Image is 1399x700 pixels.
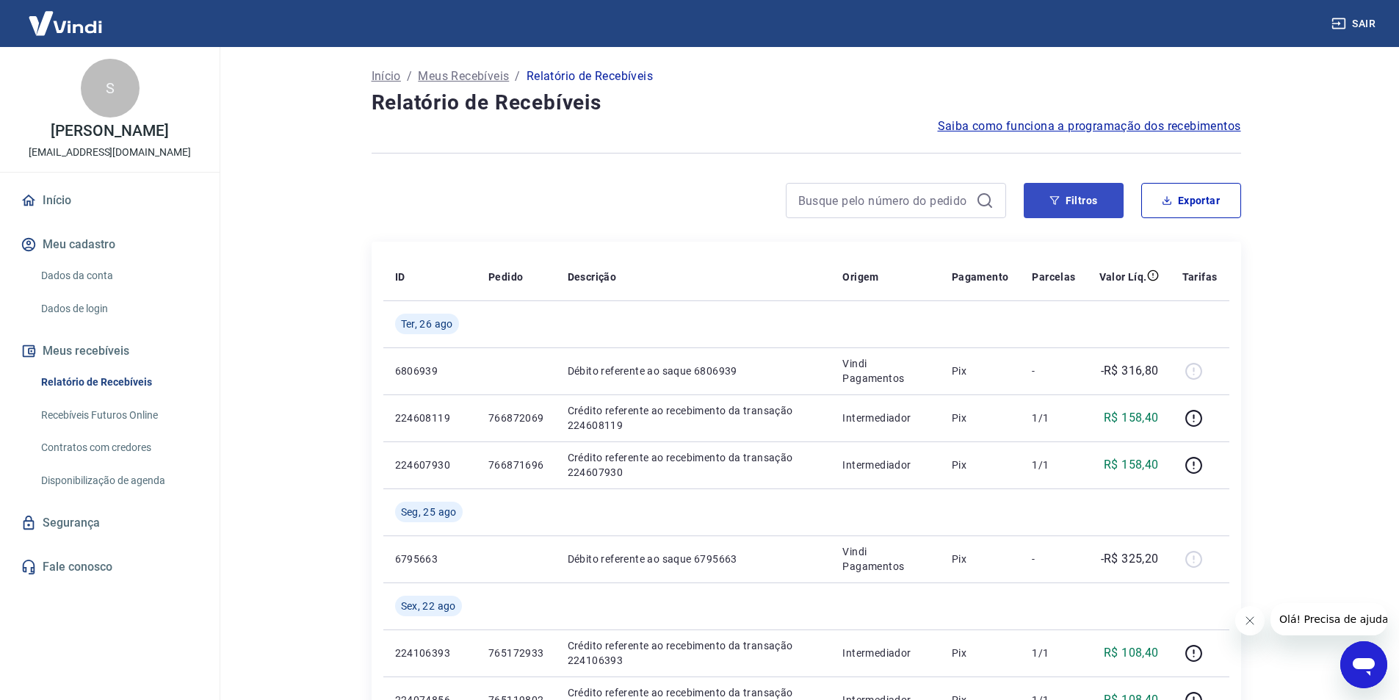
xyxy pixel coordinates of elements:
[18,184,202,217] a: Início
[51,123,168,139] p: [PERSON_NAME]
[842,544,928,574] p: Vindi Pagamentos
[488,458,544,472] p: 766871696
[568,552,820,566] p: Débito referente ao saque 6795663
[952,552,1009,566] p: Pix
[1104,456,1159,474] p: R$ 158,40
[1032,646,1075,660] p: 1/1
[395,270,405,284] p: ID
[1104,409,1159,427] p: R$ 158,40
[1032,552,1075,566] p: -
[29,145,191,160] p: [EMAIL_ADDRESS][DOMAIN_NAME]
[952,270,1009,284] p: Pagamento
[842,356,928,386] p: Vindi Pagamentos
[395,364,465,378] p: 6806939
[1340,641,1387,688] iframe: Botão para abrir a janela de mensagens
[401,599,456,613] span: Sex, 22 ago
[952,646,1009,660] p: Pix
[35,261,202,291] a: Dados da conta
[395,458,465,472] p: 224607930
[18,1,113,46] img: Vindi
[1032,458,1075,472] p: 1/1
[1104,644,1159,662] p: R$ 108,40
[18,551,202,583] a: Fale conosco
[35,367,202,397] a: Relatório de Recebíveis
[1032,411,1075,425] p: 1/1
[1182,270,1218,284] p: Tarifas
[842,646,928,660] p: Intermediador
[18,228,202,261] button: Meu cadastro
[372,68,401,85] a: Início
[1328,10,1381,37] button: Sair
[1270,603,1387,635] iframe: Mensagem da empresa
[1101,550,1159,568] p: -R$ 325,20
[568,364,820,378] p: Débito referente ao saque 6806939
[952,411,1009,425] p: Pix
[401,505,457,519] span: Seg, 25 ago
[842,458,928,472] p: Intermediador
[1101,362,1159,380] p: -R$ 316,80
[18,507,202,539] a: Segurança
[488,646,544,660] p: 765172933
[488,411,544,425] p: 766872069
[568,638,820,668] p: Crédito referente ao recebimento da transação 224106393
[527,68,653,85] p: Relatório de Recebíveis
[798,190,970,212] input: Busque pelo número do pedido
[952,364,1009,378] p: Pix
[395,552,465,566] p: 6795663
[395,646,465,660] p: 224106393
[9,10,123,22] span: Olá! Precisa de ajuda?
[401,317,453,331] span: Ter, 26 ago
[938,118,1241,135] a: Saiba como funciona a programação dos recebimentos
[1141,183,1241,218] button: Exportar
[1235,606,1265,635] iframe: Fechar mensagem
[488,270,523,284] p: Pedido
[842,270,878,284] p: Origem
[568,450,820,480] p: Crédito referente ao recebimento da transação 224607930
[1099,270,1147,284] p: Valor Líq.
[35,433,202,463] a: Contratos com credores
[1032,364,1075,378] p: -
[407,68,412,85] p: /
[1024,183,1124,218] button: Filtros
[1032,270,1075,284] p: Parcelas
[35,400,202,430] a: Recebíveis Futuros Online
[18,335,202,367] button: Meus recebíveis
[418,68,509,85] a: Meus Recebíveis
[515,68,520,85] p: /
[395,411,465,425] p: 224608119
[35,466,202,496] a: Disponibilização de agenda
[952,458,1009,472] p: Pix
[35,294,202,324] a: Dados de login
[842,411,928,425] p: Intermediador
[372,88,1241,118] h4: Relatório de Recebíveis
[568,270,617,284] p: Descrição
[568,403,820,433] p: Crédito referente ao recebimento da transação 224608119
[81,59,140,118] div: S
